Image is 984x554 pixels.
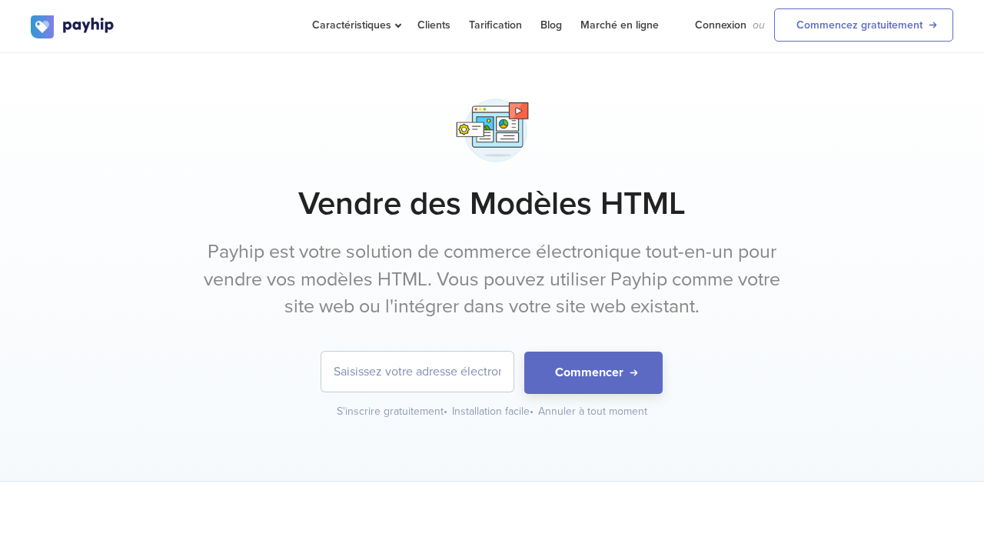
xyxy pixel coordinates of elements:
p: Payhip est votre solution de commerce électronique tout-en-un pour vendre vos modèles HTML. Vous ... [204,239,780,321]
button: Commencer [524,352,663,394]
img: media-setting-7itjd1iuo5hr9occquutw.png [454,92,531,169]
a: Commencez gratuitement [774,8,953,42]
span: • [444,405,447,418]
img: logo.svg [31,15,115,38]
div: S'inscrire gratuitement [337,404,449,419]
span: Caractéristiques [312,18,399,32]
div: Installation facile [452,404,535,419]
span: • [530,405,534,418]
input: Saisissez votre adresse électronique [321,352,514,392]
div: Annuler à tout moment [538,404,647,419]
h1: Vendre des Modèles HTML [31,185,953,223]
